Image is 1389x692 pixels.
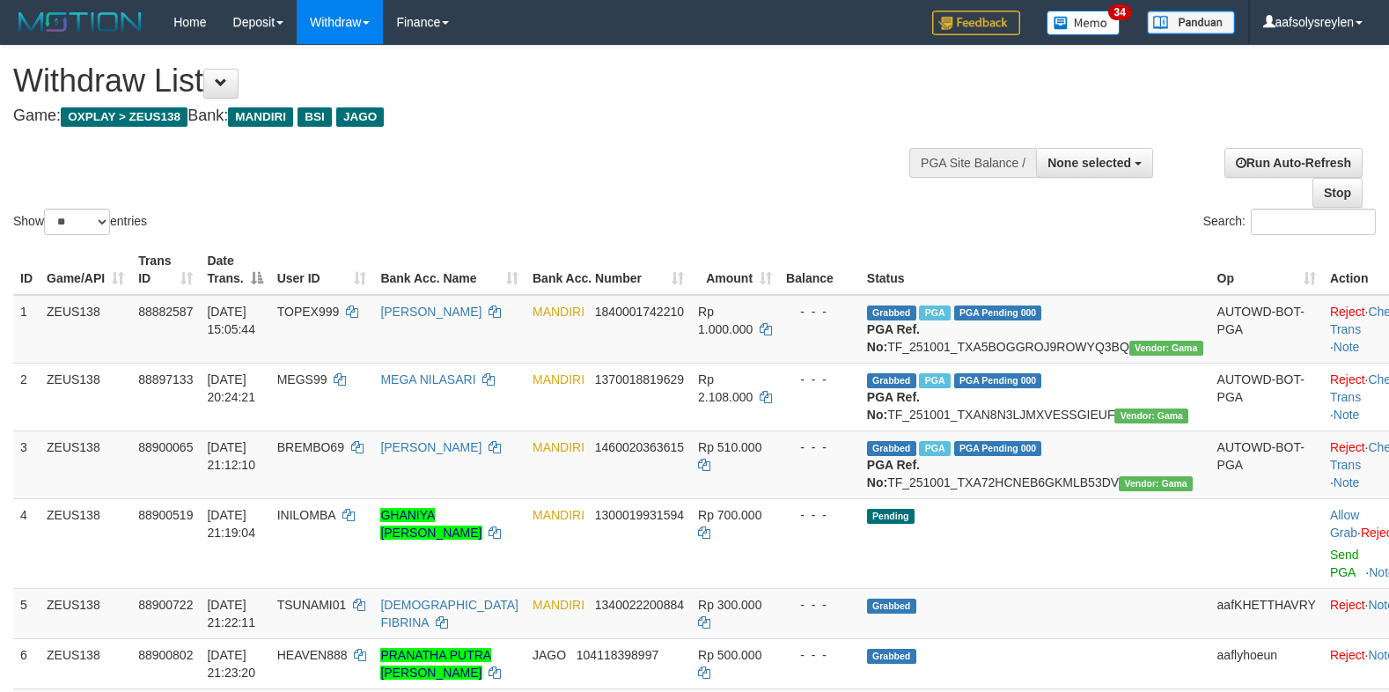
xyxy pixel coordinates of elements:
[867,306,916,320] span: Grabbed
[525,245,691,295] th: Bank Acc. Number: activate to sort column ascending
[40,638,131,688] td: ZEUS138
[228,107,293,127] span: MANDIRI
[577,648,658,662] span: Copy 104118398997 to clipboard
[932,11,1020,35] img: Feedback.jpg
[138,508,193,522] span: 88900519
[860,245,1210,295] th: Status
[1047,11,1121,35] img: Button%20Memo.svg
[595,598,684,612] span: Copy 1340022200884 to clipboard
[1330,598,1365,612] a: Reject
[13,209,147,235] label: Show entries
[1251,209,1376,235] input: Search:
[698,598,761,612] span: Rp 300.000
[779,245,860,295] th: Balance
[277,648,348,662] span: HEAVEN888
[13,9,147,35] img: MOTION_logo.png
[919,373,950,388] span: Marked by aafsolysreylen
[909,148,1036,178] div: PGA Site Balance /
[380,440,481,454] a: [PERSON_NAME]
[138,372,193,386] span: 88897133
[1210,295,1323,364] td: AUTOWD-BOT-PGA
[1334,475,1360,490] a: Note
[380,372,475,386] a: MEGA NILASARI
[207,648,255,680] span: [DATE] 21:23:20
[138,305,193,319] span: 88882587
[533,508,584,522] span: MANDIRI
[380,648,491,680] a: PRANATHA PUTRA [PERSON_NAME]
[1330,440,1365,454] a: Reject
[138,598,193,612] span: 88900722
[13,638,40,688] td: 6
[13,431,40,498] td: 3
[867,458,920,490] b: PGA Ref. No:
[1330,372,1365,386] a: Reject
[595,305,684,319] span: Copy 1840001742210 to clipboard
[13,63,908,99] h1: Withdraw List
[919,441,950,456] span: Marked by aaftanly
[1334,408,1360,422] a: Note
[919,306,950,320] span: Marked by aafnoeunsreypich
[40,295,131,364] td: ZEUS138
[1210,638,1323,688] td: aaflyhoeun
[698,305,753,336] span: Rp 1.000.000
[1119,476,1193,491] span: Vendor URL: https://trx31.1velocity.biz
[867,599,916,614] span: Grabbed
[1047,156,1131,170] span: None selected
[595,372,684,386] span: Copy 1370018819629 to clipboard
[207,440,255,472] span: [DATE] 21:12:10
[1210,431,1323,498] td: AUTOWD-BOT-PGA
[786,371,853,388] div: - - -
[13,588,40,638] td: 5
[533,648,566,662] span: JAGO
[380,305,481,319] a: [PERSON_NAME]
[867,509,915,524] span: Pending
[1210,363,1323,431] td: AUTOWD-BOT-PGA
[1129,341,1203,356] span: Vendor URL: https://trx31.1velocity.biz
[954,306,1042,320] span: PGA Pending
[1210,588,1323,638] td: aafKHETTHAVRY
[698,440,761,454] span: Rp 510.000
[1312,178,1363,208] a: Stop
[691,245,779,295] th: Amount: activate to sort column ascending
[373,245,525,295] th: Bank Acc. Name: activate to sort column ascending
[277,598,347,612] span: TSUNAMI01
[277,372,327,386] span: MEGS99
[200,245,269,295] th: Date Trans.: activate to sort column descending
[1108,4,1132,20] span: 34
[1036,148,1153,178] button: None selected
[698,372,753,404] span: Rp 2.108.000
[380,598,518,629] a: [DEMOGRAPHIC_DATA] FIBRINA
[40,498,131,588] td: ZEUS138
[786,646,853,664] div: - - -
[867,441,916,456] span: Grabbed
[270,245,374,295] th: User ID: activate to sort column ascending
[380,508,481,540] a: GHANIYA [PERSON_NAME]
[860,295,1210,364] td: TF_251001_TXA5BOGGROJ9ROWYQ3BQ
[533,598,584,612] span: MANDIRI
[954,441,1042,456] span: PGA Pending
[138,648,193,662] span: 88900802
[138,440,193,454] span: 88900065
[207,508,255,540] span: [DATE] 21:19:04
[207,372,255,404] span: [DATE] 20:24:21
[867,390,920,422] b: PGA Ref. No:
[1224,148,1363,178] a: Run Auto-Refresh
[207,305,255,336] span: [DATE] 15:05:44
[40,245,131,295] th: Game/API: activate to sort column ascending
[277,305,340,319] span: TOPEX999
[13,295,40,364] td: 1
[595,440,684,454] span: Copy 1460020363615 to clipboard
[533,305,584,319] span: MANDIRI
[40,588,131,638] td: ZEUS138
[786,303,853,320] div: - - -
[867,649,916,664] span: Grabbed
[336,107,384,127] span: JAGO
[1330,508,1361,540] span: ·
[40,431,131,498] td: ZEUS138
[595,508,684,522] span: Copy 1300019931594 to clipboard
[131,245,200,295] th: Trans ID: activate to sort column ascending
[698,508,761,522] span: Rp 700.000
[867,373,916,388] span: Grabbed
[786,438,853,456] div: - - -
[954,373,1042,388] span: PGA Pending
